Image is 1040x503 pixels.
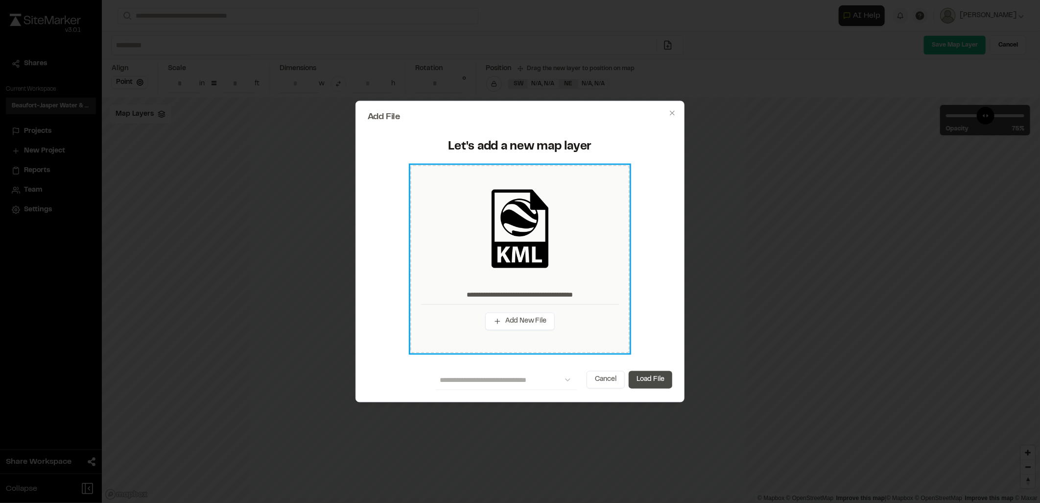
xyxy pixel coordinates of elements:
div: Let's add a new map layer [374,140,666,155]
button: Load File [629,371,672,388]
button: Add New File [485,313,555,330]
img: kml_black_icon.png [481,190,559,268]
h2: Add File [368,113,672,122]
button: Cancel [587,371,625,388]
div: Add New File [410,165,630,353]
